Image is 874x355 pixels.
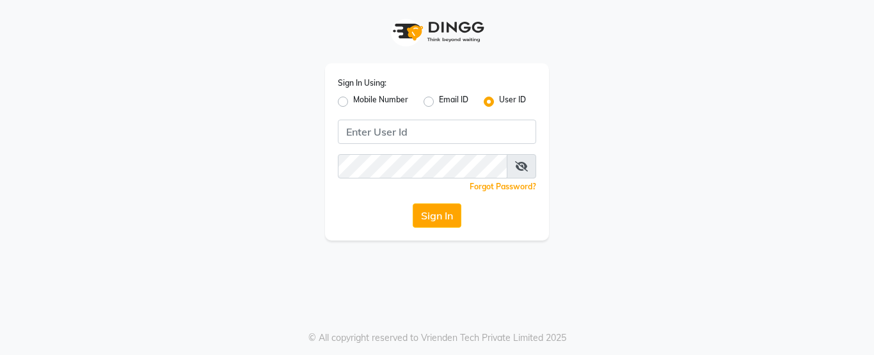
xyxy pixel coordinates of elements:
button: Sign In [413,203,461,228]
input: Username [338,154,507,178]
label: Sign In Using: [338,77,386,89]
input: Username [338,120,536,144]
label: Mobile Number [353,94,408,109]
img: logo1.svg [386,13,488,51]
label: User ID [499,94,526,109]
a: Forgot Password? [470,182,536,191]
label: Email ID [439,94,468,109]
